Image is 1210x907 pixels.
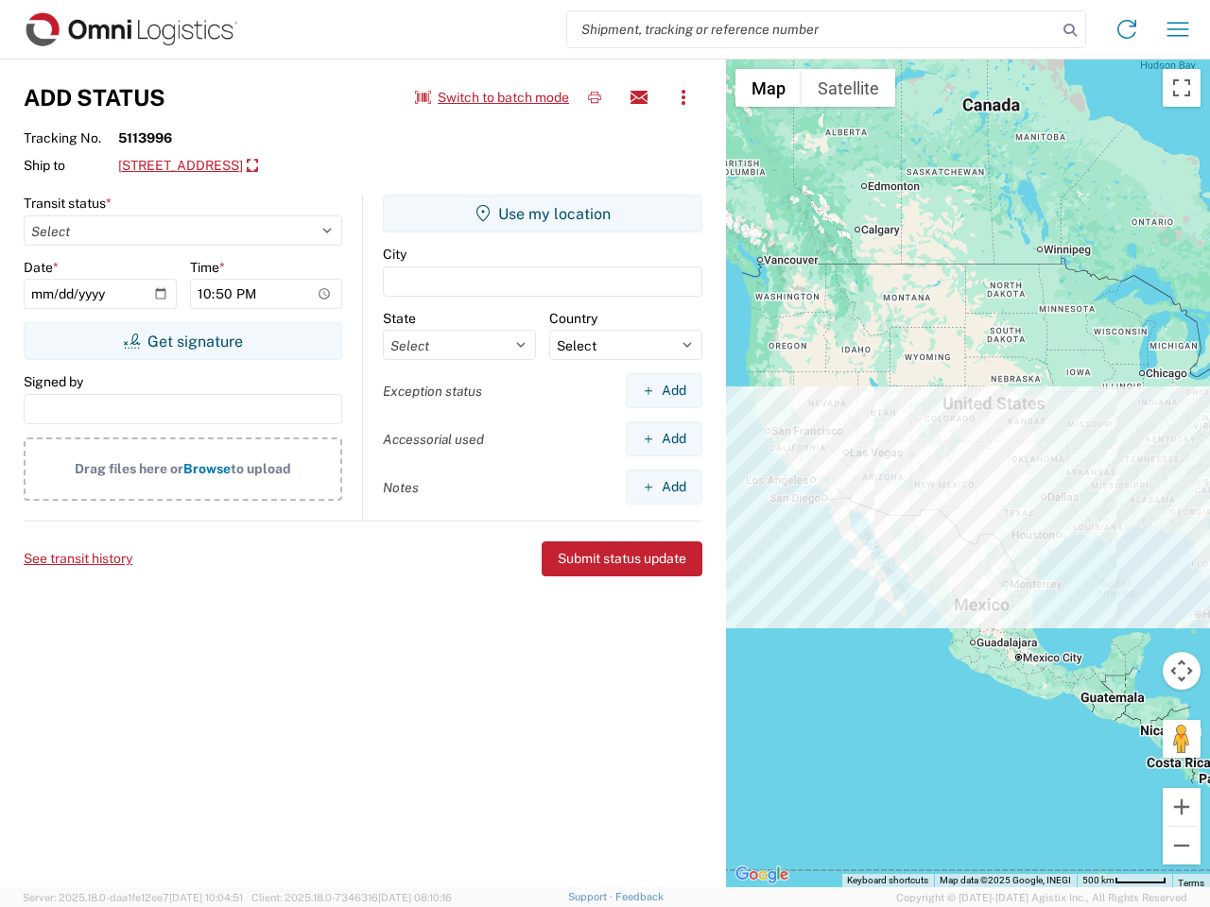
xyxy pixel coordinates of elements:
button: Submit status update [542,541,702,576]
input: Shipment, tracking or reference number [567,11,1057,47]
button: Add [626,373,702,408]
button: See transit history [24,543,132,574]
button: Use my location [383,195,702,232]
button: Get signature [24,322,342,360]
span: Copyright © [DATE]-[DATE] Agistix Inc., All Rights Reserved [896,889,1187,906]
button: Toggle fullscreen view [1163,69,1201,107]
a: [STREET_ADDRESS] [118,150,258,182]
span: to upload [231,461,291,476]
span: 500 km [1082,875,1115,885]
button: Show satellite imagery [802,69,895,107]
span: [DATE] 10:04:51 [169,892,243,903]
label: Transit status [24,195,112,212]
span: Ship to [24,157,118,174]
label: Accessorial used [383,431,484,448]
span: [DATE] 08:10:16 [378,892,452,903]
label: Date [24,259,59,276]
label: Notes [383,479,419,496]
button: Zoom in [1163,788,1201,826]
a: Open this area in Google Maps (opens a new window) [731,863,793,887]
button: Show street map [735,69,802,107]
button: Switch to batch mode [415,82,569,113]
button: Add [626,421,702,456]
a: Terms [1178,878,1204,888]
button: Zoom out [1163,827,1201,864]
img: Google [731,863,793,887]
a: Support [568,891,615,902]
label: Exception status [383,383,482,400]
a: Feedback [615,891,664,902]
span: Server: 2025.18.0-daa1fe12ee7 [23,892,243,903]
h3: Add Status [24,84,165,111]
span: Browse [183,461,231,476]
strong: 5113996 [118,129,172,146]
label: Time [190,259,225,276]
span: Tracking No. [24,129,118,146]
button: Add [626,470,702,505]
span: Drag files here or [75,461,183,476]
span: Client: 2025.18.0-7346316 [251,892,452,903]
button: Map Scale: 500 km per 51 pixels [1077,874,1172,887]
button: Map camera controls [1163,652,1201,690]
label: State [383,310,416,327]
button: Keyboard shortcuts [847,874,928,887]
button: Drag Pegman onto the map to open Street View [1163,720,1201,758]
label: Signed by [24,373,83,390]
label: Country [549,310,597,327]
span: Map data ©2025 Google, INEGI [940,875,1071,885]
label: City [383,246,406,263]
